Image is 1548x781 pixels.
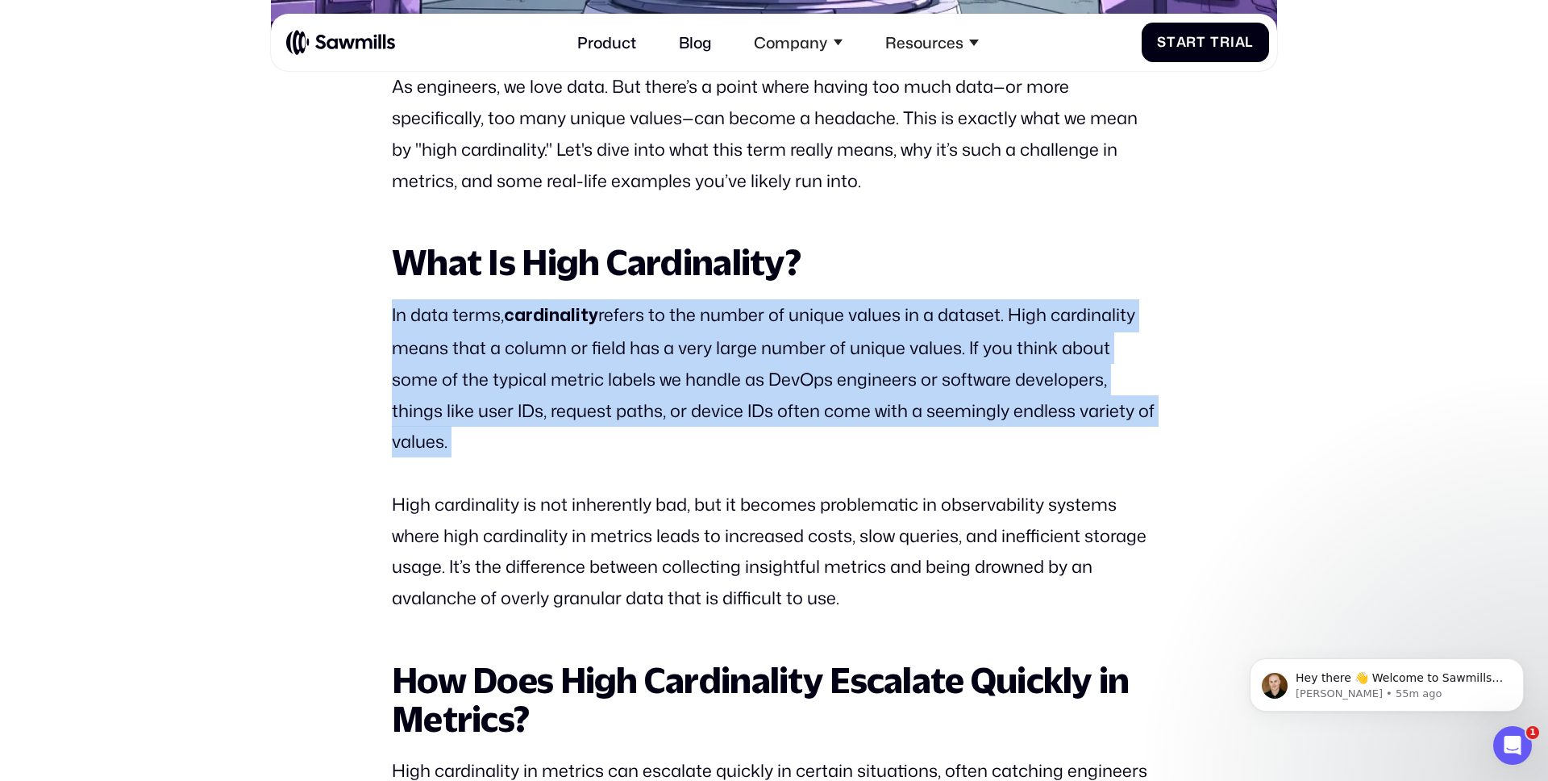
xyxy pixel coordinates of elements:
[392,241,801,282] strong: What Is High Cardinality?
[1176,34,1187,50] span: a
[504,307,598,324] strong: cardinality
[1186,34,1196,50] span: r
[566,21,648,63] a: Product
[70,47,277,140] span: Hey there 👋 Welcome to Sawmills. The smart telemetry management platform that solves cost, qualit...
[1230,34,1235,50] span: i
[1167,34,1176,50] span: t
[1157,34,1167,50] span: S
[874,21,990,63] div: Resources
[743,21,854,63] div: Company
[1245,34,1254,50] span: l
[1225,624,1548,737] iframe: Intercom notifications message
[1210,34,1220,50] span: T
[1196,34,1206,50] span: t
[1235,34,1246,50] span: a
[1142,23,1270,62] a: StartTrial
[392,659,1130,739] strong: How Does High Cardinality Escalate Quickly in Metrics?
[392,299,1156,457] p: In data terms, refers to the number of unique values in a dataset. High cardinality means that a ...
[1493,726,1532,765] iframe: Intercom live chat
[392,71,1156,196] p: As engineers, we love data. But there’s a point where having too much data—or more specifically, ...
[754,33,827,52] div: Company
[1220,34,1230,50] span: r
[667,21,723,63] a: Blog
[1526,726,1539,739] span: 1
[885,33,963,52] div: Resources
[392,489,1156,614] p: High cardinality is not inherently bad, but it becomes problematic in observability systems where...
[70,62,278,77] p: Message from Winston, sent 55m ago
